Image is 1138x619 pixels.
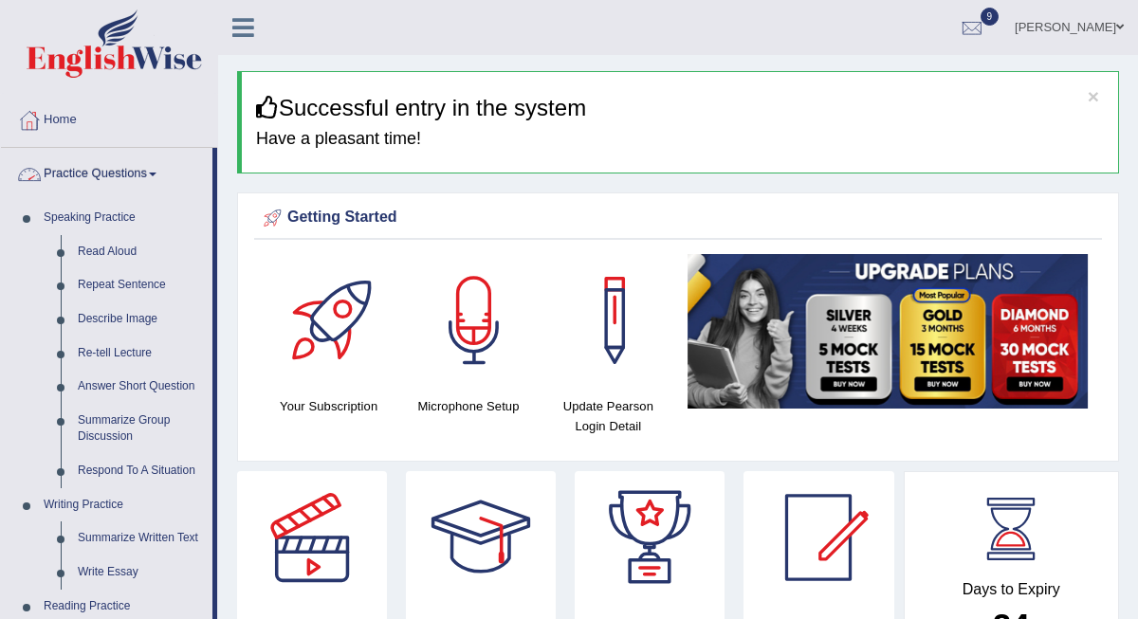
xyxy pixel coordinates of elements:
[69,302,212,337] a: Describe Image
[1,148,212,195] a: Practice Questions
[35,488,212,522] a: Writing Practice
[256,130,1104,149] h4: Have a pleasant time!
[69,555,212,590] a: Write Essay
[1,94,217,141] a: Home
[69,370,212,404] a: Answer Short Question
[69,454,212,488] a: Respond To A Situation
[69,268,212,302] a: Repeat Sentence
[1088,86,1099,106] button: ×
[259,204,1097,232] div: Getting Started
[69,521,212,555] a: Summarize Written Text
[69,337,212,371] a: Re-tell Lecture
[688,254,1088,409] img: small5.jpg
[69,235,212,269] a: Read Aloud
[408,396,528,416] h4: Microphone Setup
[548,396,669,436] h4: Update Pearson Login Detail
[268,396,389,416] h4: Your Subscription
[35,201,212,235] a: Speaking Practice
[981,8,1000,26] span: 9
[926,581,1098,598] h4: Days to Expiry
[256,96,1104,120] h3: Successful entry in the system
[69,404,212,454] a: Summarize Group Discussion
